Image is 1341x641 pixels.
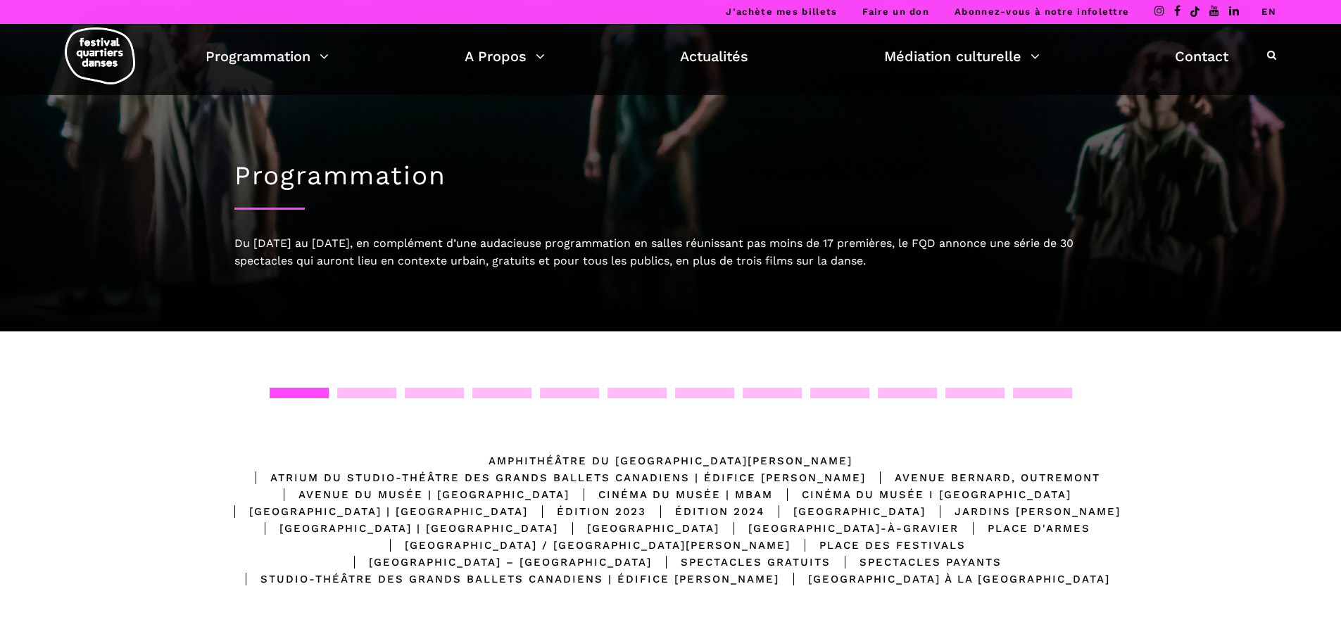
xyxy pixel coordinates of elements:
div: Spectacles gratuits [652,554,831,571]
div: [GEOGRAPHIC_DATA] [764,503,926,520]
a: EN [1261,6,1276,17]
div: Du [DATE] au [DATE], en complément d’une audacieuse programmation en salles réunissant pas moins ... [234,234,1107,270]
a: Actualités [680,44,748,68]
div: Place d'Armes [959,520,1090,537]
img: logo-fqd-med [65,27,135,84]
div: Cinéma du Musée I [GEOGRAPHIC_DATA] [773,486,1071,503]
div: Jardins [PERSON_NAME] [926,503,1121,520]
h1: Programmation [234,160,1107,191]
div: Atrium du Studio-Théâtre des Grands Ballets Canadiens | Édifice [PERSON_NAME] [241,469,866,486]
div: [GEOGRAPHIC_DATA]-à-Gravier [719,520,959,537]
a: Contact [1175,44,1228,68]
div: Studio-Théâtre des Grands Ballets Canadiens | Édifice [PERSON_NAME] [232,571,779,588]
div: [GEOGRAPHIC_DATA] à la [GEOGRAPHIC_DATA] [779,571,1110,588]
a: Faire un don [862,6,929,17]
a: Abonnez-vous à notre infolettre [955,6,1129,17]
div: Édition 2024 [646,503,764,520]
div: Cinéma du Musée | MBAM [569,486,773,503]
div: [GEOGRAPHIC_DATA] / [GEOGRAPHIC_DATA][PERSON_NAME] [376,537,791,554]
a: A Propos [465,44,545,68]
a: Programmation [206,44,329,68]
div: [GEOGRAPHIC_DATA] [558,520,719,537]
a: Médiation culturelle [884,44,1040,68]
div: Édition 2023 [528,503,646,520]
div: Place des Festivals [791,537,966,554]
div: [GEOGRAPHIC_DATA] – [GEOGRAPHIC_DATA] [340,554,652,571]
div: Spectacles Payants [831,554,1002,571]
div: Avenue Bernard, Outremont [866,469,1100,486]
div: [GEOGRAPHIC_DATA] | [GEOGRAPHIC_DATA] [220,503,528,520]
div: Amphithéâtre du [GEOGRAPHIC_DATA][PERSON_NAME] [489,452,852,469]
div: [GEOGRAPHIC_DATA] | [GEOGRAPHIC_DATA] [251,520,558,537]
div: Avenue du Musée | [GEOGRAPHIC_DATA] [270,486,569,503]
a: J’achète mes billets [726,6,837,17]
